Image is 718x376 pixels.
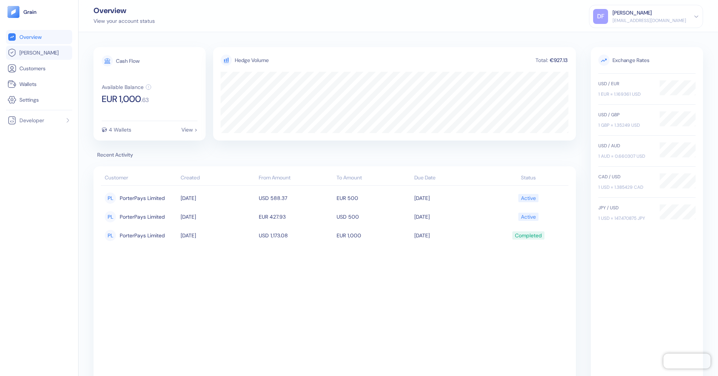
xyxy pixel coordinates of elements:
[598,215,652,222] div: 1 USD = 147.470875 JPY
[521,210,536,223] div: Active
[102,95,141,104] span: EUR 1,000
[19,96,39,104] span: Settings
[335,171,412,186] th: To Amount
[613,9,652,17] div: [PERSON_NAME]
[179,207,257,226] td: [DATE]
[19,117,44,124] span: Developer
[19,33,42,41] span: Overview
[598,204,652,211] div: JPY / USD
[105,192,116,204] div: PL
[141,97,149,103] span: . 63
[412,171,490,186] th: Due Date
[335,189,412,207] td: EUR 500
[613,17,686,24] div: [EMAIL_ADDRESS][DOMAIN_NAME]
[109,127,131,132] div: 4 Wallets
[335,207,412,226] td: USD 500
[120,192,165,204] span: PorterPays Limited
[102,84,151,90] button: Available Balance
[515,229,542,242] div: Completed
[7,64,71,73] a: Customers
[7,33,71,41] a: Overview
[663,354,711,369] iframe: Chatra live chat
[19,49,59,56] span: [PERSON_NAME]
[120,229,165,242] span: PorterPays Limited
[235,56,269,64] div: Hedge Volume
[7,6,19,18] img: logo-tablet-V2.svg
[120,210,165,223] span: PorterPays Limited
[179,189,257,207] td: [DATE]
[593,9,608,24] div: DF
[598,91,652,98] div: 1 EUR = 1.169361 USD
[598,153,652,160] div: 1 AUD = 0.660307 USD
[598,184,652,191] div: 1 USD = 1.385429 CAD
[105,211,116,222] div: PL
[412,207,490,226] td: [DATE]
[257,226,335,245] td: USD 1,173.08
[179,226,257,245] td: [DATE]
[101,171,179,186] th: Customer
[105,230,116,241] div: PL
[7,80,71,89] a: Wallets
[102,84,144,90] div: Available Balance
[93,7,155,14] div: Overview
[598,142,652,149] div: USD / AUD
[19,65,46,72] span: Customers
[335,226,412,245] td: EUR 1,000
[257,171,335,186] th: From Amount
[598,80,652,87] div: USD / EUR
[257,207,335,226] td: EUR 427.93
[412,189,490,207] td: [DATE]
[412,226,490,245] td: [DATE]
[93,151,576,159] span: Recent Activity
[93,17,155,25] div: View your account status
[7,95,71,104] a: Settings
[179,171,257,186] th: Created
[521,192,536,204] div: Active
[598,111,652,118] div: USD / GBP
[116,58,139,64] div: Cash Flow
[549,58,568,63] div: €927.13
[598,122,652,129] div: 1 GBP = 1.35249 USD
[7,48,71,57] a: [PERSON_NAME]
[598,173,652,180] div: CAD / USD
[19,80,37,88] span: Wallets
[535,58,549,63] div: Total:
[23,9,37,15] img: logo
[257,189,335,207] td: USD 588.37
[598,55,696,66] span: Exchange Rates
[181,127,197,132] div: View >
[493,174,565,182] div: Status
